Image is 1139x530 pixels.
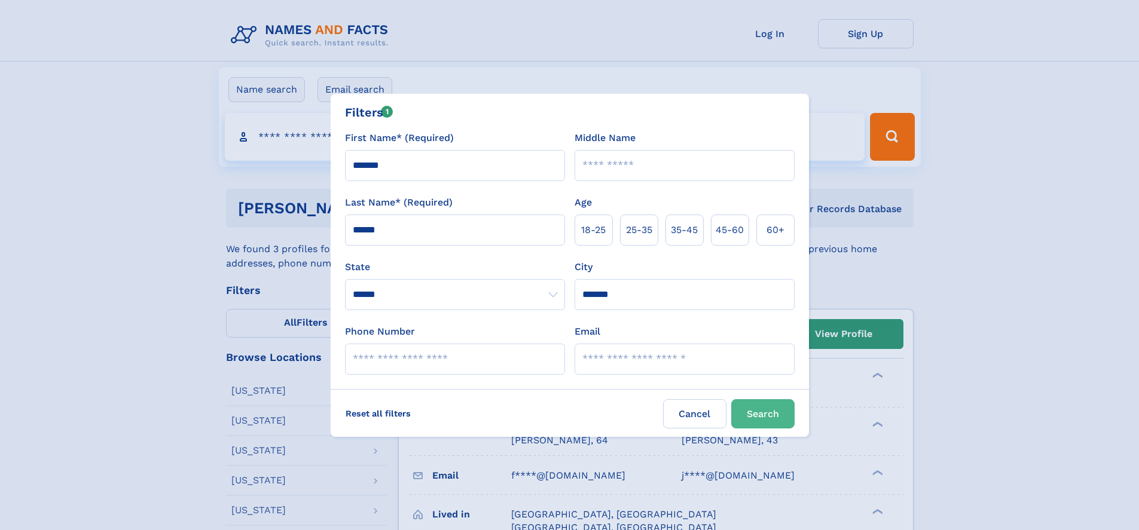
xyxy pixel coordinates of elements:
label: City [575,260,593,274]
label: Reset all filters [338,399,419,428]
button: Search [731,399,795,428]
label: Age [575,195,592,210]
label: Phone Number [345,324,415,339]
label: State [345,260,565,274]
div: Filters [345,103,393,121]
span: 60+ [767,223,784,237]
span: 35‑45 [671,223,698,237]
label: Middle Name [575,131,636,145]
span: 25‑35 [626,223,652,237]
span: 18‑25 [581,223,606,237]
span: 45‑60 [716,223,744,237]
label: Last Name* (Required) [345,195,453,210]
label: Cancel [663,399,726,428]
label: Email [575,324,600,339]
label: First Name* (Required) [345,131,454,145]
